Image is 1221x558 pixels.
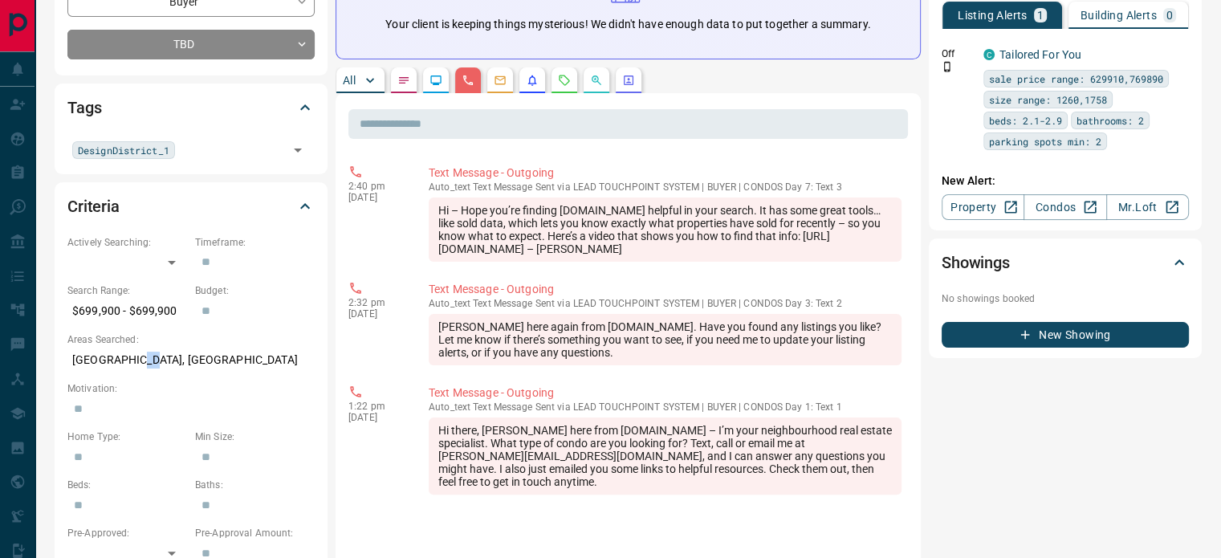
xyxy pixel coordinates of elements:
[397,74,410,87] svg: Notes
[429,385,902,401] p: Text Message - Outgoing
[348,401,405,412] p: 1:22 pm
[195,235,315,250] p: Timeframe:
[1106,194,1189,220] a: Mr.Loft
[343,75,356,86] p: All
[67,88,315,127] div: Tags
[989,92,1107,108] span: size range: 1260,1758
[989,112,1062,128] span: beds: 2.1-2.9
[348,192,405,203] p: [DATE]
[942,322,1189,348] button: New Showing
[67,235,187,250] p: Actively Searching:
[429,198,902,262] div: Hi – Hope you’re finding [DOMAIN_NAME] helpful in your search. It has some great tools…like sold ...
[958,10,1028,21] p: Listing Alerts
[67,30,315,59] div: TBD
[195,526,315,540] p: Pre-Approval Amount:
[348,412,405,423] p: [DATE]
[989,133,1101,149] span: parking spots min: 2
[429,401,470,413] span: auto_text
[429,74,442,87] svg: Lead Browsing Activity
[942,194,1024,220] a: Property
[942,173,1189,189] p: New Alert:
[942,47,974,61] p: Off
[429,401,902,413] p: Text Message Sent via LEAD TOUCHPOINT SYSTEM | BUYER | CONDOS Day 1: Text 1
[429,314,902,365] div: [PERSON_NAME] here again from [DOMAIN_NAME]. Have you found any listings you like? Let me know if...
[429,181,470,193] span: auto_text
[429,165,902,181] p: Text Message - Outgoing
[429,298,902,309] p: Text Message Sent via LEAD TOUCHPOINT SYSTEM | BUYER | CONDOS Day 3: Text 2
[67,283,187,298] p: Search Range:
[67,347,315,373] p: [GEOGRAPHIC_DATA], [GEOGRAPHIC_DATA]
[1037,10,1044,21] p: 1
[67,430,187,444] p: Home Type:
[1166,10,1173,21] p: 0
[494,74,507,87] svg: Emails
[287,139,309,161] button: Open
[622,74,635,87] svg: Agent Actions
[462,74,474,87] svg: Calls
[195,430,315,444] p: Min Size:
[526,74,539,87] svg: Listing Alerts
[429,281,902,298] p: Text Message - Outgoing
[429,181,902,193] p: Text Message Sent via LEAD TOUCHPOINT SYSTEM | BUYER | CONDOS Day 7: Text 3
[942,291,1189,306] p: No showings booked
[67,95,101,120] h2: Tags
[195,283,315,298] p: Budget:
[983,49,995,60] div: condos.ca
[942,250,1010,275] h2: Showings
[429,298,470,309] span: auto_text
[67,478,187,492] p: Beds:
[1081,10,1157,21] p: Building Alerts
[942,61,953,72] svg: Push Notification Only
[1024,194,1106,220] a: Condos
[942,243,1189,282] div: Showings
[989,71,1163,87] span: sale price range: 629910,769890
[348,297,405,308] p: 2:32 pm
[1077,112,1144,128] span: bathrooms: 2
[429,417,902,495] div: Hi there, [PERSON_NAME] here from [DOMAIN_NAME] – I’m your neighbourhood real estate specialist. ...
[999,48,1081,61] a: Tailored For You
[348,181,405,192] p: 2:40 pm
[78,142,169,158] span: DesignDistrict_1
[385,16,870,33] p: Your client is keeping things mysterious! We didn't have enough data to put together a summary.
[67,381,315,396] p: Motivation:
[67,298,187,324] p: $699,900 - $699,900
[67,187,315,226] div: Criteria
[67,193,120,219] h2: Criteria
[67,332,315,347] p: Areas Searched:
[67,526,187,540] p: Pre-Approved:
[348,308,405,320] p: [DATE]
[590,74,603,87] svg: Opportunities
[558,74,571,87] svg: Requests
[195,478,315,492] p: Baths:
